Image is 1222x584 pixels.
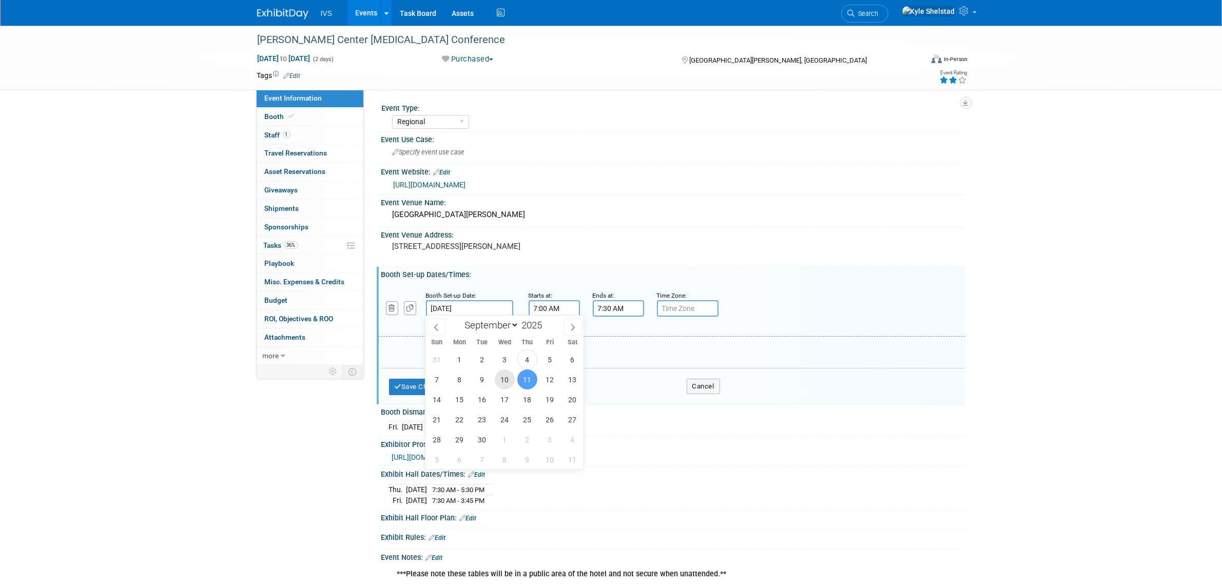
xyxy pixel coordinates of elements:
[433,497,485,504] span: 7:30 AM - 3:45 PM
[517,450,537,470] span: October 9, 2025
[495,450,515,470] span: October 8, 2025
[939,70,967,75] div: Event Rating
[902,6,956,17] img: Kyle Shelstad
[381,267,965,280] div: Booth Set-up Dates/Times:
[257,273,363,291] a: Misc. Expenses & Credits
[562,430,583,450] span: October 4, 2025
[257,328,363,346] a: Attachments
[689,56,867,64] span: [GEOGRAPHIC_DATA][PERSON_NAME], [GEOGRAPHIC_DATA]
[427,390,447,410] span: September 14, 2025
[438,54,497,65] button: Purchased
[389,495,406,506] td: Fri.
[381,550,965,563] div: Event Notes:
[450,369,470,390] span: September 8, 2025
[284,241,298,249] span: 36%
[472,349,492,369] span: September 2, 2025
[265,204,299,212] span: Shipments
[265,167,326,176] span: Asset Reservations
[265,94,322,102] span: Event Information
[562,410,583,430] span: September 27, 2025
[257,310,363,328] a: ROI, Objectives & ROO
[687,379,720,394] button: Cancel
[562,349,583,369] span: September 6, 2025
[427,349,447,369] span: August 31, 2025
[657,292,687,299] small: Time Zone:
[389,207,958,223] div: [GEOGRAPHIC_DATA][PERSON_NAME]
[257,70,301,81] td: Tags
[265,315,334,323] span: ROI, Objectives & ROO
[265,333,306,341] span: Attachments
[517,430,537,450] span: October 2, 2025
[540,349,560,369] span: September 5, 2025
[257,181,363,199] a: Giveaways
[393,242,613,251] pre: [STREET_ADDRESS][PERSON_NAME]
[264,241,298,249] span: Tasks
[397,570,727,578] b: ***Please note these tables will be in a public area of the hotel and not secure when unattended.**
[538,339,561,346] span: Fri
[325,365,343,378] td: Personalize Event Tab Strip
[389,422,402,433] td: Fri.
[450,349,470,369] span: September 1, 2025
[257,9,308,19] img: ExhibitDay
[562,390,583,410] span: September 20, 2025
[279,54,289,63] span: to
[450,390,470,410] span: September 15, 2025
[495,369,515,390] span: September 10, 2025
[426,292,477,299] small: Booth Set-up Date:
[313,56,334,63] span: (2 days)
[540,450,560,470] span: October 10, 2025
[392,453,464,461] a: [URL][DOMAIN_NAME]
[381,510,965,523] div: Exhibit Hall Floor Plan:
[460,515,477,522] a: Edit
[517,410,537,430] span: September 25, 2025
[265,223,309,231] span: Sponsorships
[427,450,447,470] span: October 5, 2025
[321,9,333,17] span: IVS
[381,132,965,145] div: Event Use Case:
[393,148,465,156] span: Specify event use case
[402,422,423,433] td: [DATE]
[426,554,443,561] a: Edit
[540,390,560,410] span: September 19, 2025
[529,292,553,299] small: Starts at:
[427,430,447,450] span: September 28, 2025
[519,319,550,331] input: Year
[257,291,363,309] a: Budget
[450,410,470,430] span: September 22, 2025
[406,484,428,495] td: [DATE]
[426,300,513,317] input: Date
[472,390,492,410] span: September 16, 2025
[562,450,583,470] span: October 11, 2025
[257,108,363,126] a: Booth
[257,144,363,162] a: Travel Reservations
[257,54,311,63] span: [DATE] [DATE]
[265,259,295,267] span: Playbook
[862,53,968,69] div: Event Format
[471,339,493,346] span: Tue
[516,339,538,346] span: Thu
[265,149,327,157] span: Travel Reservations
[257,237,363,255] a: Tasks36%
[657,300,719,317] input: Time Zone
[472,369,492,390] span: September 9, 2025
[342,365,363,378] td: Toggle Event Tabs
[283,131,290,139] span: 1
[450,450,470,470] span: October 6, 2025
[517,390,537,410] span: September 18, 2025
[460,319,519,332] select: Month
[495,349,515,369] span: September 3, 2025
[381,164,965,178] div: Event Website:
[381,227,965,240] div: Event Venue Address:
[381,466,965,480] div: Exhibit Hall Dates/Times:
[429,534,446,541] a: Edit
[257,89,363,107] a: Event Information
[289,113,294,119] i: Booth reservation complete
[394,181,466,189] a: [URL][DOMAIN_NAME]
[389,484,406,495] td: Thu.
[517,369,537,390] span: September 11, 2025
[265,131,290,139] span: Staff
[284,72,301,80] a: Edit
[472,410,492,430] span: September 23, 2025
[472,430,492,450] span: September 30, 2025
